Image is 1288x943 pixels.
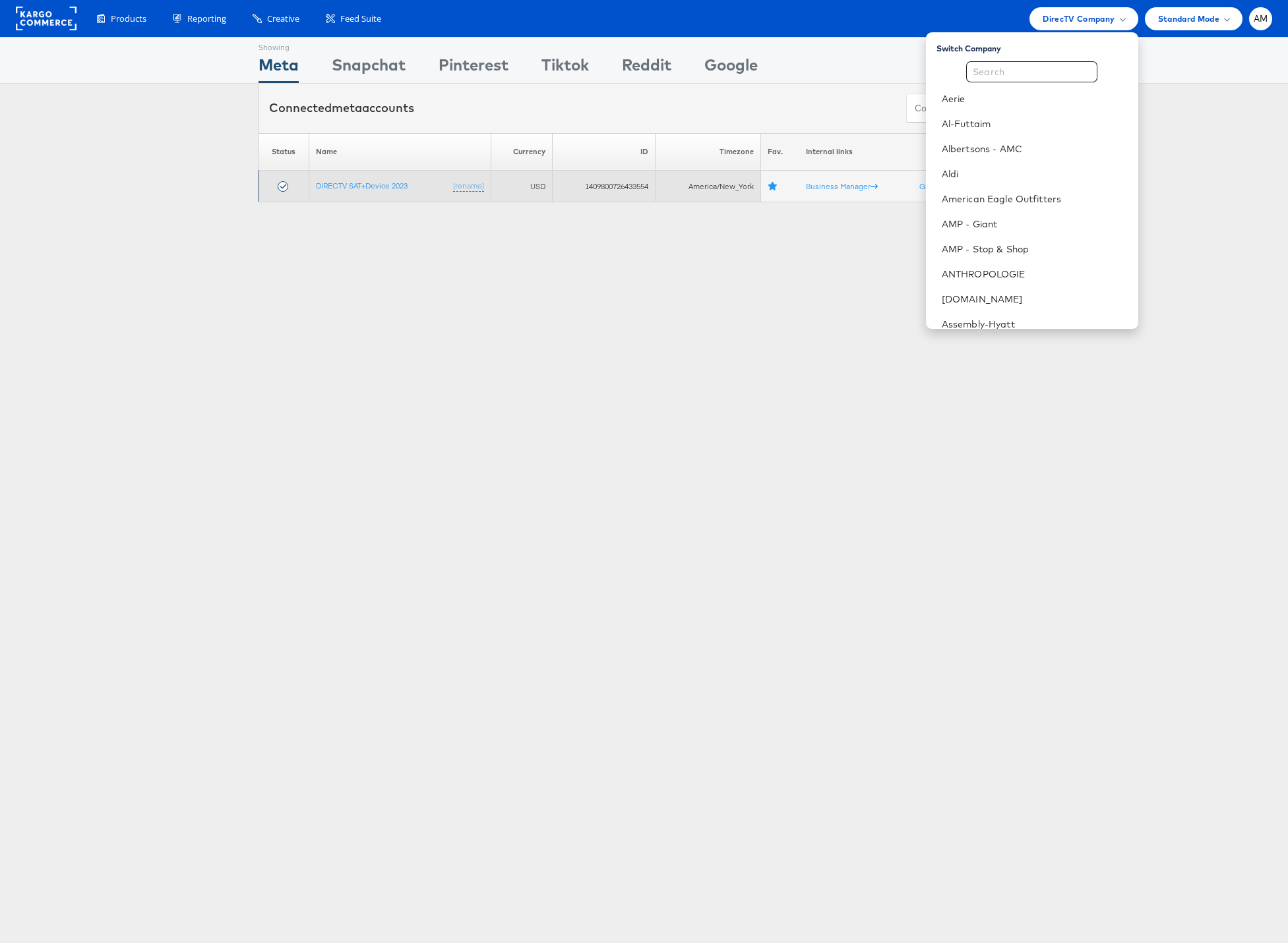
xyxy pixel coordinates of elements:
th: Name [309,133,491,171]
button: ConnectmetaAccounts [906,94,1020,123]
span: Creative [267,13,299,25]
div: Showing [259,38,299,53]
span: Feed Suite [340,13,381,25]
div: Pinterest [439,53,508,83]
span: Reporting [187,13,226,25]
a: AMP - Stop & Shop [942,243,1128,256]
th: Status [259,133,309,171]
a: Al-Futtaim [942,117,1128,130]
div: Switch Company [936,38,1138,54]
div: Google [704,53,758,83]
td: America/New_York [656,171,761,202]
input: Search [966,61,1097,82]
a: ANTHROPOLOGIE [942,268,1128,281]
a: DIRECTV SAT+Device 2023 [316,181,408,190]
th: ID [553,133,656,171]
span: meta [332,100,362,115]
td: 1409800726433554 [553,171,656,202]
a: [DOMAIN_NAME] [942,293,1128,306]
a: Business Manager [806,181,878,191]
span: Standard Mode [1158,12,1219,26]
a: Graph Explorer [919,181,980,191]
div: Meta [259,53,299,83]
span: Products [111,13,146,25]
div: Connected accounts [269,100,414,117]
th: Timezone [656,133,761,171]
span: DirecTV Company [1043,12,1115,26]
div: Snapchat [332,53,406,83]
a: Aldi [942,167,1128,181]
a: Aerie [942,92,1128,105]
a: (rename) [453,181,484,192]
a: American Eagle Outfitters [942,192,1128,206]
div: Tiktok [541,53,589,83]
a: Assembly-Hyatt [942,318,1128,331]
th: Currency [491,133,552,171]
span: AM [1254,14,1268,23]
div: Reddit [622,53,671,83]
td: USD [491,171,552,202]
a: Albertsons - AMC [942,142,1128,156]
a: AMP - Giant [942,217,1128,231]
